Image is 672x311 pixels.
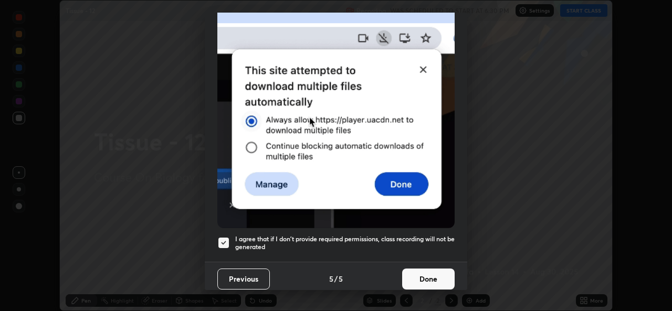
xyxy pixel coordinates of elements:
[339,273,343,284] h4: 5
[235,235,455,251] h5: I agree that if I don't provide required permissions, class recording will not be generated
[217,269,270,289] button: Previous
[334,273,338,284] h4: /
[402,269,455,289] button: Done
[329,273,333,284] h4: 5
